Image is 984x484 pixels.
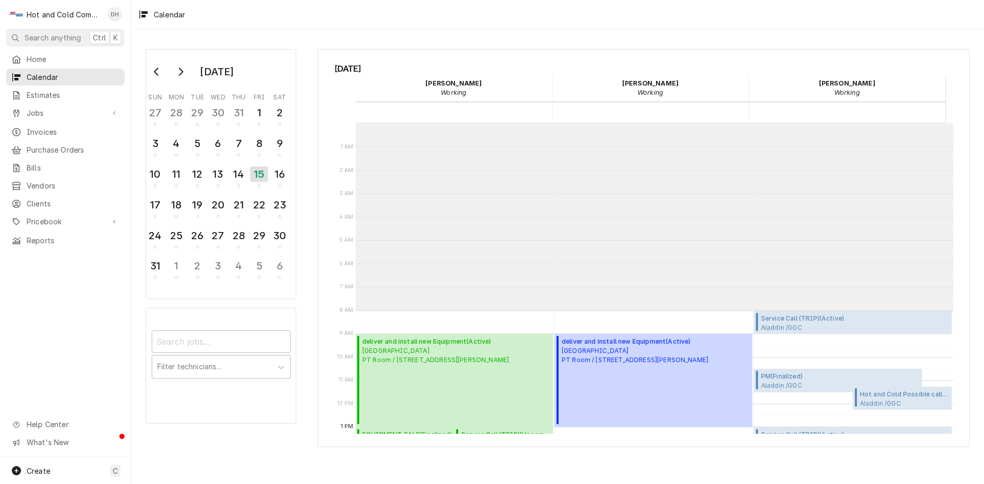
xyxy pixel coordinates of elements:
[337,306,356,314] span: 8 AM
[754,369,922,392] div: [Service] PM Aladdin /GGC Dining / 1000 University Center Ln Bldg. D, Lawrenceville, GA 30043 ID:...
[270,90,290,102] th: Saturday
[622,79,679,87] strong: [PERSON_NAME]
[168,105,184,120] div: 28
[145,90,166,102] th: Sunday
[555,334,752,427] div: deliver and install new Equipment(Active)[GEOGRAPHIC_DATA]PT Room / [STREET_ADDRESS][PERSON_NAME]
[454,427,553,451] div: [Service] Service Call (TRIP) Pie Bar Pie Bar Woodstock / 8720 Main St #130, Woodstock, GA 30188 ...
[190,105,206,120] div: 29
[27,162,119,173] span: Bills
[27,144,119,155] span: Purchase Orders
[338,143,356,151] span: 1 AM
[6,141,125,158] a: Purchase Orders
[168,197,184,213] div: 18
[318,49,970,447] div: Calendar Calendar
[231,258,247,273] div: 4
[336,376,356,384] span: 11 AM
[147,197,163,213] div: 17
[147,228,163,243] div: 24
[210,105,226,120] div: 30
[27,72,119,82] span: Calendar
[146,49,296,299] div: Calendar Day Picker
[27,216,104,227] span: Pricebook
[272,166,288,182] div: 16
[27,419,118,430] span: Help Center
[231,197,247,213] div: 21
[337,236,356,244] span: 5 AM
[335,353,356,361] span: 10 AM
[6,195,125,212] a: Clients
[362,337,509,346] span: deliver and install new Equipment ( Active )
[113,466,118,476] span: C
[251,136,267,151] div: 8
[272,228,288,243] div: 30
[425,79,482,87] strong: [PERSON_NAME]
[337,329,356,338] span: 9 AM
[249,90,270,102] th: Friday
[27,180,119,191] span: Vendors
[190,228,206,243] div: 26
[441,89,466,96] em: Working
[251,228,267,243] div: 29
[190,197,206,213] div: 19
[147,64,167,80] button: Go to previous month
[761,372,919,381] span: PM ( Finalized )
[147,258,163,273] div: 31
[27,235,119,246] span: Reports
[152,321,291,389] div: Calendar Filters
[168,258,184,273] div: 1
[231,136,247,151] div: 7
[168,136,184,151] div: 4
[272,197,288,213] div: 23
[860,390,949,399] span: Hot and Cold Possible call Back ( Awaiting (Ordered) Parts )
[356,427,524,451] div: EQUIPMENT SALE(Finalized)Warner Bros. DiscoveryTechwood Market / [STREET_ADDRESS]
[562,346,708,365] span: [GEOGRAPHIC_DATA] PT Room / [STREET_ADDRESS][PERSON_NAME]
[362,430,484,439] span: EQUIPMENT SALE ( Finalized )
[6,232,125,249] a: Reports
[362,346,509,365] span: [GEOGRAPHIC_DATA] PT Room / [STREET_ADDRESS][PERSON_NAME]
[461,430,550,439] span: Service Call (TRIP) ( Upcoming )
[335,62,953,75] span: [DATE]
[27,54,119,65] span: Home
[272,258,288,273] div: 6
[147,105,163,120] div: 27
[152,330,291,353] input: Search jobs...
[754,311,952,334] div: [Service] Service Call (TRIP) Aladdin /GGC A-Bldg. (Chic Fila,Panda,C-Store) / 1000 University Ce...
[108,7,122,22] div: DH
[6,87,125,103] a: Estimates
[454,427,553,451] div: Service Call (TRIP)(Upcoming)Pie BarPie Bar Woodstock / [STREET_ADDRESS]
[25,32,81,43] span: Search anything
[638,89,663,96] em: Working
[337,260,356,268] span: 6 AM
[6,159,125,176] a: Bills
[93,32,106,43] span: Ctrl
[166,90,187,102] th: Monday
[210,258,226,273] div: 3
[6,104,125,121] a: Go to Jobs
[6,177,125,194] a: Vendors
[860,399,949,407] span: Aladdin /GGC CAFE / [STREET_ADDRESS]
[356,334,553,427] div: deliver and install new Equipment(Active)[GEOGRAPHIC_DATA]PT Room / [STREET_ADDRESS][PERSON_NAME]
[27,467,50,475] span: Create
[749,75,946,101] div: Jason Thomason - Working
[27,90,119,100] span: Estimates
[170,64,191,80] button: Go to next month
[337,190,356,198] span: 3 AM
[108,7,122,22] div: Daryl Harris's Avatar
[208,90,228,102] th: Wednesday
[761,323,949,331] span: Aladdin /GGC A-Bldg. ([GEOGRAPHIC_DATA],Panda,C-Store) / [STREET_ADDRESS]
[251,105,267,120] div: 1
[335,399,356,408] span: 12 PM
[834,89,860,96] em: Working
[210,197,226,213] div: 20
[27,437,118,448] span: What's New
[251,258,267,273] div: 5
[6,123,125,140] a: Invoices
[337,283,356,291] span: 7 AM
[272,136,288,151] div: 9
[27,9,102,20] div: Hot and Cold Commercial Kitchens, Inc.
[231,105,247,120] div: 31
[250,166,268,182] div: 15
[356,334,553,427] div: [Service] deliver and install new Equipment Whitefield Academy PT Room / 1 Whitefield Dr SE, Mabl...
[190,166,206,182] div: 12
[6,416,125,433] a: Go to Help Center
